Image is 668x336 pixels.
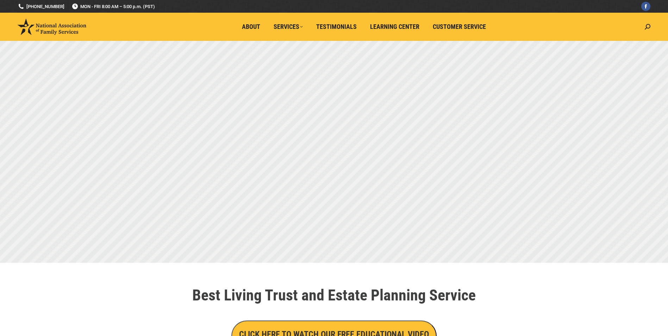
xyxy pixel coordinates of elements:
[428,20,491,33] a: Customer Service
[137,287,531,303] h1: Best Living Trust and Estate Planning Service
[18,3,64,10] a: [PHONE_NUMBER]
[316,23,357,31] span: Testimonials
[18,19,86,35] img: National Association of Family Services
[370,23,419,31] span: Learning Center
[274,23,303,31] span: Services
[641,2,650,11] a: Facebook page opens in new window
[433,23,486,31] span: Customer Service
[242,23,260,31] span: About
[311,20,362,33] a: Testimonials
[237,20,265,33] a: About
[71,3,155,10] span: MON - FRI 8:00 AM – 5:00 p.m. (PST)
[365,20,424,33] a: Learning Center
